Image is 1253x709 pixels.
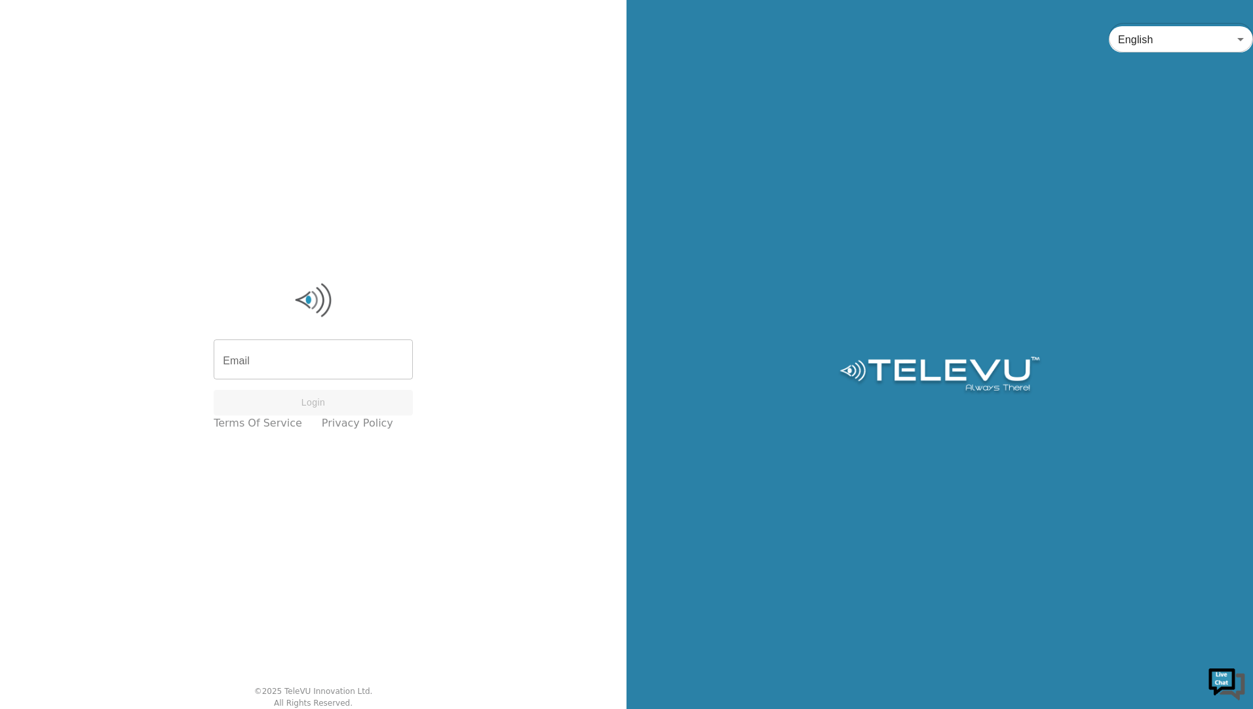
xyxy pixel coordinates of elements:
div: © 2025 TeleVU Innovation Ltd. [254,685,373,697]
img: Chat Widget [1207,663,1246,702]
a: Privacy Policy [322,415,393,431]
img: Logo [838,356,1041,396]
div: English [1109,21,1253,58]
img: Logo [214,280,413,320]
div: All Rights Reserved. [274,697,353,709]
a: Terms of Service [214,415,302,431]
